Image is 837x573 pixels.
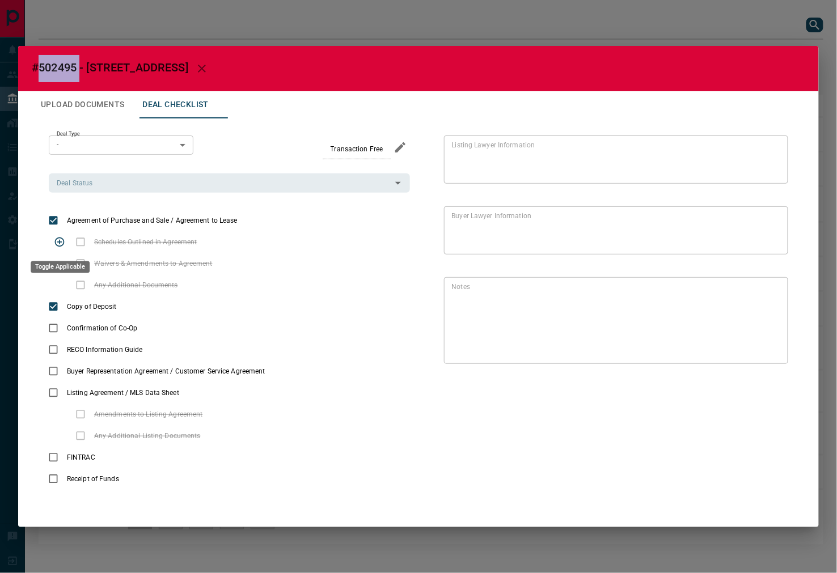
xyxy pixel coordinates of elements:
textarea: text field [452,282,776,359]
button: Deal Checklist [133,91,218,118]
span: Schedules Outlined in Agreement [91,237,200,247]
span: #502495 - [STREET_ADDRESS] [32,61,188,74]
span: RECO Information Guide [64,345,145,355]
span: Buyer Representation Agreement / Customer Service Agreement [64,366,268,376]
span: Confirmation of Co-Op [64,323,140,333]
span: Toggle Applicable [49,231,70,253]
button: Open [390,175,406,191]
span: FINTRAC [64,452,98,462]
button: edit [391,138,410,157]
button: Upload Documents [32,91,133,118]
label: Deal Type [57,130,80,138]
span: Any Additional Documents [91,280,181,290]
textarea: text field [452,140,776,179]
span: Amendments to Listing Agreement [91,409,206,419]
span: Receipt of Funds [64,474,122,484]
span: Copy of Deposit [64,302,120,312]
span: Waivers & Amendments to Agreement [91,258,215,269]
span: Agreement of Purchase and Sale / Agreement to Lease [64,215,240,226]
textarea: text field [452,211,776,249]
span: Listing Agreement / MLS Data Sheet [64,388,182,398]
div: Toggle Applicable [31,261,90,273]
span: Any Additional Listing Documents [91,431,204,441]
div: - [49,135,193,155]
